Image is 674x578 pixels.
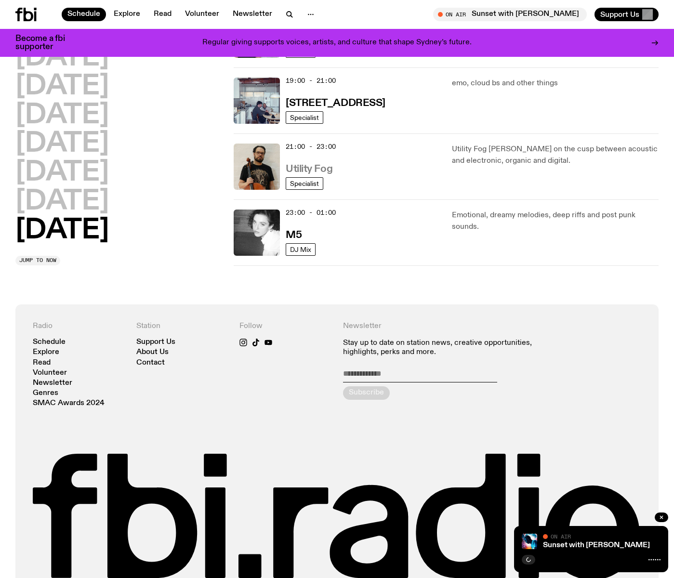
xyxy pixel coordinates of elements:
button: [DATE] [15,44,109,71]
button: Jump to now [15,256,60,265]
a: Volunteer [179,8,225,21]
h4: Newsletter [343,322,538,331]
button: [DATE] [15,159,109,186]
button: On AirSunset with [PERSON_NAME] [433,8,587,21]
button: [DATE] [15,102,109,129]
h4: Radio [33,322,125,331]
h3: [STREET_ADDRESS] [286,98,385,108]
a: [STREET_ADDRESS] [286,96,385,108]
p: emo, cloud bs and other things [452,78,659,89]
span: Specialist [290,180,319,187]
button: Subscribe [343,386,390,400]
span: 23:00 - 01:00 [286,208,336,217]
a: DJ Mix [286,243,316,256]
a: Specialist [286,177,323,190]
a: Utility Fog [286,162,332,174]
button: [DATE] [15,217,109,244]
h4: Follow [239,322,331,331]
a: Genres [33,390,58,397]
a: Newsletter [33,380,72,387]
img: Pat sits at a dining table with his profile facing the camera. Rhea sits to his left facing the c... [234,78,280,124]
p: Utility Fog [PERSON_NAME] on the cusp between acoustic and electronic, organic and digital. [452,144,659,167]
p: Stay up to date on station news, creative opportunities, highlights, perks and more. [343,339,538,357]
button: Support Us [595,8,659,21]
h3: Utility Fog [286,164,332,174]
span: Specialist [290,114,319,121]
span: Jump to now [19,258,56,263]
a: M5 [286,228,302,240]
a: Specialist [286,111,323,124]
a: Read [148,8,177,21]
a: SMAC Awards 2024 [33,400,105,407]
span: DJ Mix [290,246,311,253]
button: [DATE] [15,73,109,100]
span: 19:00 - 21:00 [286,76,336,85]
button: [DATE] [15,188,109,215]
a: Contact [136,359,165,367]
a: Read [33,359,51,367]
a: Schedule [33,339,66,346]
p: Regular giving supports voices, artists, and culture that shape Sydney’s future. [202,39,472,47]
p: Emotional, dreamy melodies, deep riffs and post punk sounds. [452,210,659,233]
button: [DATE] [15,131,109,158]
a: Explore [108,8,146,21]
h3: Become a fbi supporter [15,35,77,51]
a: Support Us [136,339,175,346]
span: 21:00 - 23:00 [286,142,336,151]
img: Simon Caldwell stands side on, looking downwards. He has headphones on. Behind him is a brightly ... [522,534,537,549]
img: A black and white photo of Lilly wearing a white blouse and looking up at the camera. [234,210,280,256]
h3: M5 [286,230,302,240]
a: Schedule [62,8,106,21]
h4: Station [136,322,228,331]
a: About Us [136,349,169,356]
a: Sunset with [PERSON_NAME] [543,541,650,549]
a: Volunteer [33,369,67,377]
span: Support Us [600,10,639,19]
img: Peter holds a cello, wearing a black graphic tee and glasses. He looks directly at the camera aga... [234,144,280,190]
span: On Air [551,533,571,539]
a: Newsletter [227,8,278,21]
a: Explore [33,349,59,356]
